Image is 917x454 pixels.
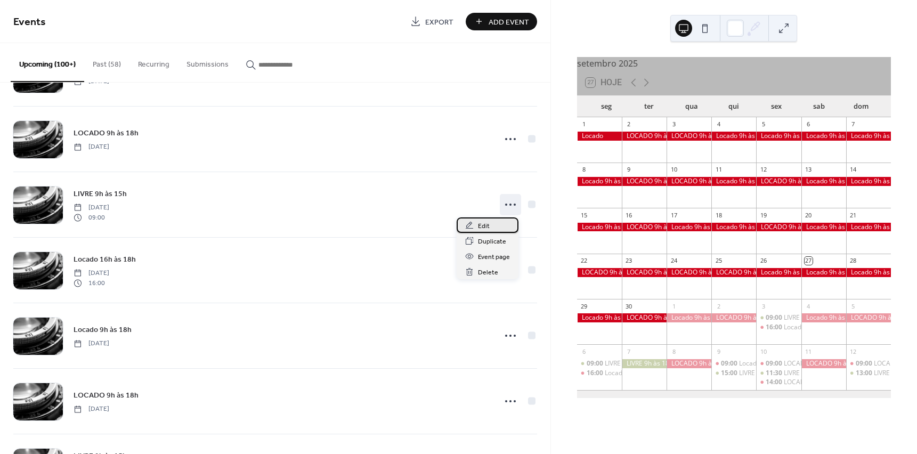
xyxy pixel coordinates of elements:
[801,359,846,368] div: LOCADO 9h às 18h
[801,223,846,232] div: Locado 9h às 18h
[622,313,667,322] div: LOCADO 9h às 18h
[74,203,109,213] span: [DATE]
[577,177,622,186] div: Locado 9h às 18h
[605,369,660,378] div: Locado 16h às 18h
[715,211,723,219] div: 18
[805,166,813,174] div: 13
[846,268,891,277] div: Locado 9h às 18h
[74,404,109,414] span: [DATE]
[715,302,723,310] div: 2
[580,347,588,355] div: 6
[711,313,756,322] div: LOCADO 9h às 18h
[756,323,801,332] div: Locado 16h às 18h
[74,128,139,139] span: LOCADO 9h às 18h
[801,132,846,141] div: Locado 9h às 18h
[784,323,839,332] div: Locado 16h às 18h
[756,132,801,141] div: Locado 9h às 18h
[805,347,813,355] div: 11
[784,369,849,378] div: LIVRE 11h30 às 13h30
[625,120,633,128] div: 2
[711,359,756,368] div: Locado 9h às 14h
[715,166,723,174] div: 11
[756,313,801,322] div: LIVRE 9h às 15h
[74,339,109,348] span: [DATE]
[840,96,882,117] div: dom
[74,389,139,401] a: LOCADO 9h às 18h
[74,269,109,278] span: [DATE]
[711,223,756,232] div: Locado 9h às 18h
[784,313,830,322] div: LIVRE 9h às 15h
[577,132,622,141] div: Locado
[805,120,813,128] div: 6
[805,211,813,219] div: 20
[766,313,784,322] span: 09:00
[577,313,622,322] div: Locado 9h às 18h
[711,369,756,378] div: LIVRE 15h às 18h
[11,43,84,82] button: Upcoming (100+)
[580,166,588,174] div: 8
[74,189,127,200] span: LIVRE 9h às 15h
[466,13,537,30] button: Add Event
[756,369,801,378] div: LIVRE 11h30 às 13h30
[489,17,529,28] span: Add Event
[846,369,891,378] div: LIVRE 13h às 15h
[84,43,129,81] button: Past (58)
[846,313,891,322] div: LOCADO 9h às 18h
[801,268,846,277] div: Locado 9h às 18h
[801,313,846,322] div: Locado 9h às 18h
[74,323,132,336] a: Locado 9h às 18h
[784,359,840,368] div: LOCADO 9h às 12h
[711,132,756,141] div: Locado 9h às 18h
[849,347,857,355] div: 12
[739,359,791,368] div: Locado 9h às 14h
[756,177,801,186] div: LOCADO 9h às 18h
[577,57,891,70] div: setembro 2025
[756,378,801,387] div: LOCADO 14h às 18h
[805,302,813,310] div: 4
[129,43,178,81] button: Recurring
[667,359,711,368] div: LOCADO 9h às 18h
[625,257,633,265] div: 23
[856,359,874,368] span: 09:00
[715,257,723,265] div: 25
[759,120,767,128] div: 5
[721,359,739,368] span: 09:00
[587,359,605,368] span: 09:00
[622,268,667,277] div: LOCADO 9h às 18h
[756,223,801,232] div: LOCADO 9h às 18h
[74,213,109,222] span: 09:00
[586,96,628,117] div: seg
[13,12,46,33] span: Events
[667,132,711,141] div: LOCADO 9h às 18h
[577,369,622,378] div: Locado 16h às 18h
[667,177,711,186] div: LOCADO 9h às 18h
[74,142,109,152] span: [DATE]
[759,257,767,265] div: 26
[580,120,588,128] div: 1
[622,359,667,368] div: LIVRE 9h às 18h
[478,236,506,247] span: Duplicate
[74,254,136,265] span: Locado 16h às 18h
[766,359,784,368] span: 09:00
[625,347,633,355] div: 7
[846,132,891,141] div: Locado 9h às 18h
[756,268,801,277] div: Locado 9h às 18h
[74,325,132,336] span: Locado 9h às 18h
[577,268,622,277] div: LOCADO 9h às 18h
[74,390,139,401] span: LOCADO 9h às 18h
[667,268,711,277] div: LOCADO 9h às 18h
[425,17,453,28] span: Export
[478,221,490,232] span: Edit
[759,211,767,219] div: 19
[846,177,891,186] div: Locado 9h às 18h
[846,223,891,232] div: Locado 9h às 18h
[667,313,711,322] div: Locado 9h às 18h
[715,120,723,128] div: 4
[849,302,857,310] div: 5
[74,253,136,265] a: Locado 16h às 18h
[712,96,755,117] div: qui
[715,347,723,355] div: 9
[846,359,891,368] div: LOCADO 9h às 12h
[805,257,813,265] div: 27
[402,13,461,30] a: Export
